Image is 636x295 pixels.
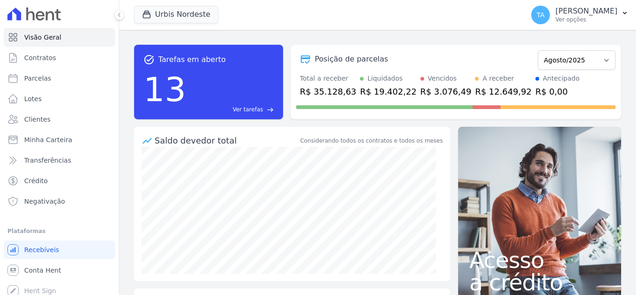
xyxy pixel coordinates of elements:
[367,74,403,83] div: Liquidados
[4,69,115,88] a: Parcelas
[4,261,115,280] a: Conta Hent
[537,12,545,18] span: TA
[482,74,514,83] div: A receber
[4,28,115,47] a: Visão Geral
[24,53,56,62] span: Contratos
[555,7,617,16] p: [PERSON_NAME]
[158,54,226,65] span: Tarefas em aberto
[469,249,610,271] span: Acesso
[24,135,72,144] span: Minha Carteira
[4,130,115,149] a: Minha Carteira
[24,197,65,206] span: Negativação
[469,271,610,294] span: a crédito
[300,85,356,98] div: R$ 35.128,63
[300,74,356,83] div: Total a receber
[24,245,59,254] span: Recebíveis
[267,106,274,113] span: east
[428,74,457,83] div: Vencidos
[4,110,115,129] a: Clientes
[24,176,48,185] span: Crédito
[555,16,617,23] p: Ver opções
[143,65,186,114] div: 13
[535,85,580,98] div: R$ 0,00
[300,137,443,145] div: Considerando todos os contratos e todos os meses
[190,105,274,114] a: Ver tarefas east
[4,89,115,108] a: Lotes
[24,156,71,165] span: Transferências
[7,226,111,237] div: Plataformas
[315,54,388,65] div: Posição de parcelas
[143,54,155,65] span: task_alt
[24,33,61,42] span: Visão Geral
[233,105,263,114] span: Ver tarefas
[24,266,61,275] span: Conta Hent
[4,240,115,259] a: Recebíveis
[155,134,298,147] div: Saldo devedor total
[4,151,115,170] a: Transferências
[24,94,42,103] span: Lotes
[134,6,218,23] button: Urbis Nordeste
[543,74,580,83] div: Antecipado
[24,74,51,83] span: Parcelas
[4,48,115,67] a: Contratos
[4,192,115,211] a: Negativação
[524,2,636,28] button: TA [PERSON_NAME] Ver opções
[24,115,50,124] span: Clientes
[4,172,115,190] a: Crédito
[360,85,416,98] div: R$ 19.402,22
[420,85,472,98] div: R$ 3.076,49
[475,85,531,98] div: R$ 12.649,92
